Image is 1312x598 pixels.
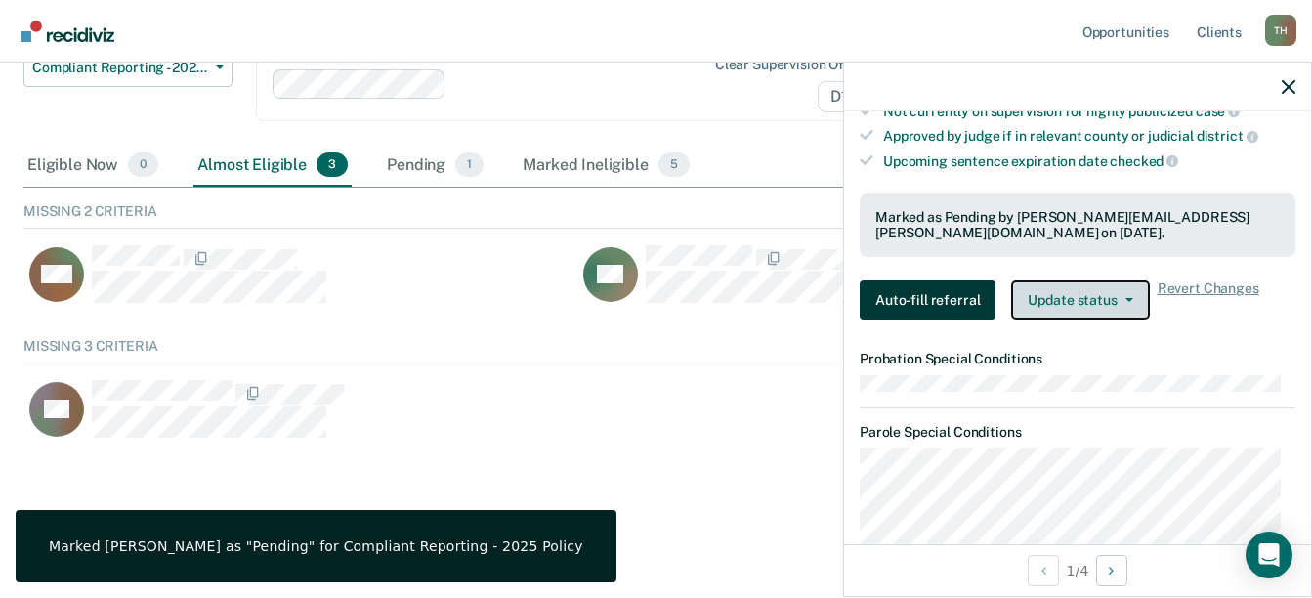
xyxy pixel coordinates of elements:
[23,379,1130,457] div: CaseloadOpportunityCell-00663419
[1110,153,1178,169] span: checked
[23,338,1289,363] div: Missing 3 Criteria
[1197,128,1258,144] span: district
[818,81,885,112] span: D10
[383,145,487,188] div: Pending
[883,152,1295,170] div: Upcoming sentence expiration date
[1011,280,1149,320] button: Update status
[1028,555,1059,586] button: Previous Opportunity
[860,280,995,320] button: Auto-fill referral
[21,21,114,42] img: Recidiviz
[49,537,583,555] div: Marked [PERSON_NAME] as "Pending" for Compliant Reporting - 2025 Policy
[1246,532,1292,578] div: Open Intercom Messenger
[23,244,577,322] div: CaseloadOpportunityCell-00648295
[883,127,1295,145] div: Approved by judge if in relevant county or judicial
[875,209,1280,242] div: Marked as Pending by [PERSON_NAME][EMAIL_ADDRESS][PERSON_NAME][DOMAIN_NAME] on [DATE].
[1196,104,1240,119] span: case
[23,203,1289,229] div: Missing 2 Criteria
[519,145,694,188] div: Marked Ineligible
[1265,15,1296,46] button: Profile dropdown button
[860,351,1295,367] dt: Probation Special Conditions
[860,424,1295,441] dt: Parole Special Conditions
[193,145,352,188] div: Almost Eligible
[715,57,881,73] div: Clear supervision officers
[32,60,208,76] span: Compliant Reporting - 2025 Policy
[1265,15,1296,46] div: T H
[860,280,1003,320] a: Navigate to form link
[317,152,348,178] span: 3
[455,152,484,178] span: 1
[128,152,158,178] span: 0
[658,152,690,178] span: 5
[1158,280,1259,320] span: Revert Changes
[577,244,1131,322] div: CaseloadOpportunityCell-00247070
[1096,555,1127,586] button: Next Opportunity
[23,145,162,188] div: Eligible Now
[844,544,1311,596] div: 1 / 4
